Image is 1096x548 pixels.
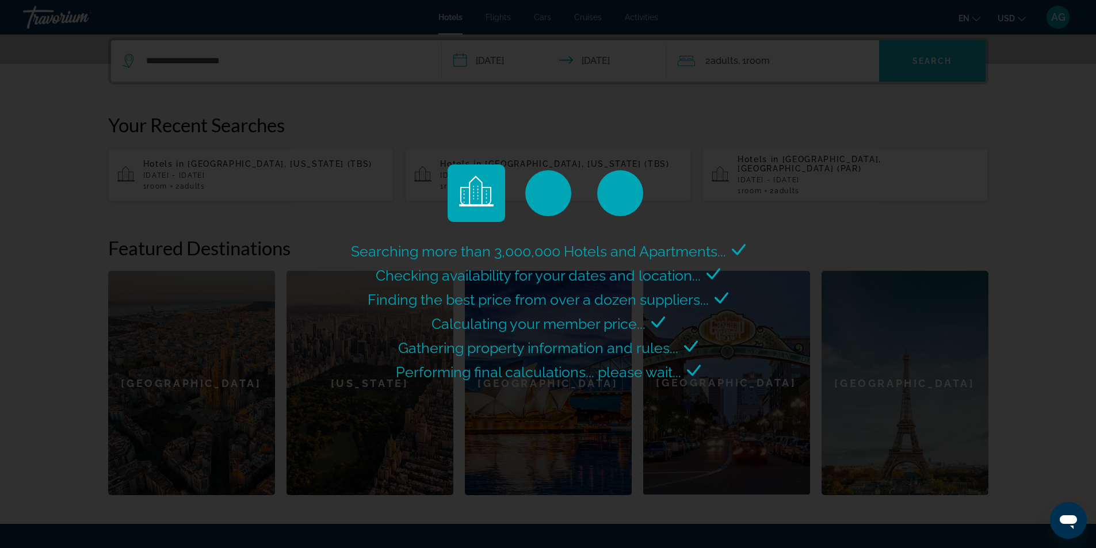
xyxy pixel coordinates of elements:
[1050,502,1087,539] iframe: לחצן לפתיחת חלון הודעות הטקסט
[376,267,701,284] span: Checking availability for your dates and location...
[351,243,726,260] span: Searching more than 3,000,000 Hotels and Apartments...
[396,363,681,381] span: Performing final calculations... please wait...
[368,291,709,308] span: Finding the best price from over a dozen suppliers...
[431,315,646,332] span: Calculating your member price...
[398,339,678,357] span: Gathering property information and rules...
